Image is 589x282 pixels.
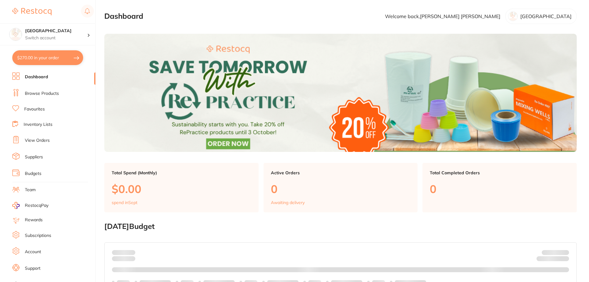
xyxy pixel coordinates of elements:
[112,250,135,255] p: Spent:
[271,170,410,175] p: Active Orders
[25,217,43,223] a: Rewards
[12,202,20,209] img: RestocqPay
[25,233,51,239] a: Subscriptions
[104,34,577,152] img: Dashboard
[558,257,569,263] strong: $0.00
[12,50,83,65] button: $270.00 in your order
[542,250,569,255] p: Budget:
[25,28,87,34] h4: Katoomba Dental Centre
[25,265,40,272] a: Support
[271,200,305,205] p: Awaiting delivery
[25,171,41,177] a: Budgets
[125,250,135,255] strong: $0.00
[25,154,43,160] a: Suppliers
[25,91,59,97] a: Browse Products
[271,183,410,195] p: 0
[112,170,251,175] p: Total Spend (Monthly)
[112,255,135,262] p: month
[104,222,577,231] h2: [DATE] Budget
[104,12,143,21] h2: Dashboard
[422,163,577,213] a: Total Completed Orders0
[25,35,87,41] p: Switch account
[537,255,569,262] p: Remaining:
[112,183,251,195] p: $0.00
[430,183,569,195] p: 0
[12,202,48,209] a: RestocqPay
[520,14,572,19] p: [GEOGRAPHIC_DATA]
[557,250,569,255] strong: $NaN
[104,163,259,213] a: Total Spend (Monthly)$0.00spend inSept
[112,200,137,205] p: spend in Sept
[12,8,52,15] img: Restocq Logo
[12,5,52,19] a: Restocq Logo
[25,187,36,193] a: Team
[430,170,569,175] p: Total Completed Orders
[25,137,50,144] a: View Orders
[25,203,48,209] span: RestocqPay
[24,106,45,112] a: Favourites
[385,14,500,19] p: Welcome back, [PERSON_NAME] [PERSON_NAME]
[24,122,52,128] a: Inventory Lists
[25,74,48,80] a: Dashboard
[25,249,41,255] a: Account
[10,28,22,41] img: Katoomba Dental Centre
[264,163,418,213] a: Active Orders0Awaiting delivery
